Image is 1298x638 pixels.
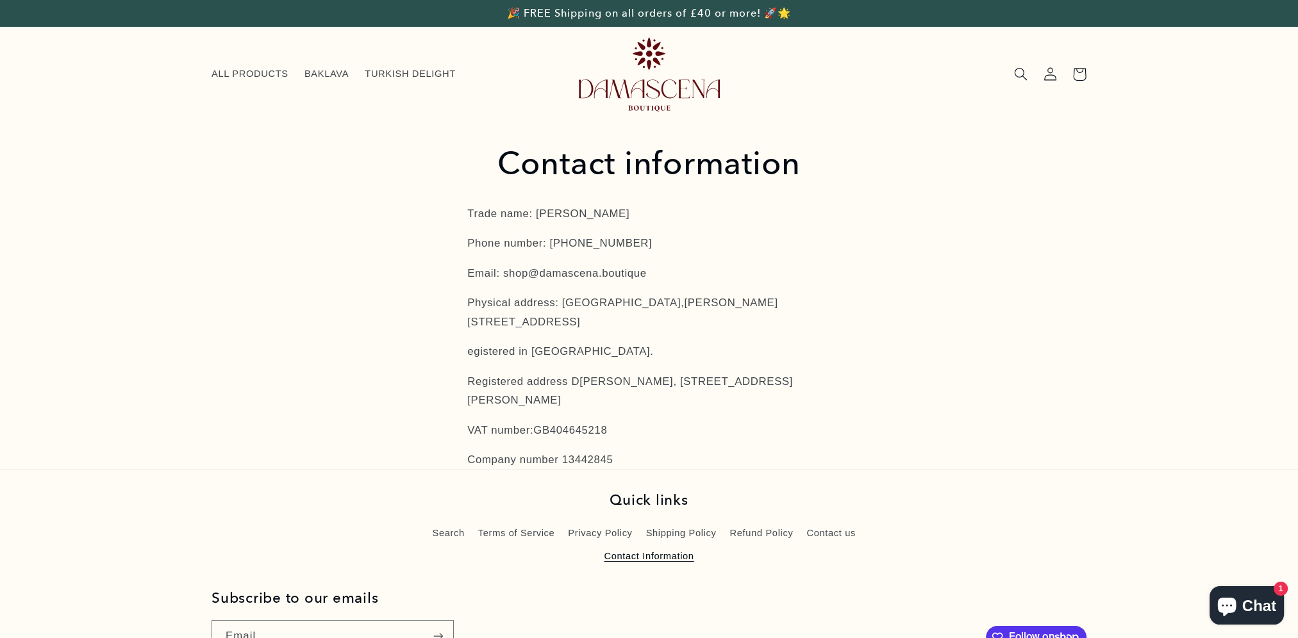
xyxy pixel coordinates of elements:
[467,143,831,183] h1: Contact information
[478,522,554,545] a: Terms of Service
[467,372,831,410] p: [PERSON_NAME], [STREET_ADDRESS][PERSON_NAME]
[729,522,793,545] a: Refund Policy
[608,267,646,279] span: outique
[467,297,778,328] span: [PERSON_NAME][STREET_ADDRESS]
[467,204,831,224] p: Trade name: [PERSON_NAME]
[432,525,464,545] a: Search
[212,68,288,80] span: ALL PRODUCTS
[646,522,717,545] a: Shipping Policy
[203,60,296,88] a: ALL PRODUCTS
[507,7,791,19] span: 🎉 FREE Shipping on all orders of £40 or more! 🚀🌟
[467,375,579,388] span: Registered address D
[467,293,831,331] p: Physical address: [GEOGRAPHIC_DATA],
[467,264,831,283] p: Email: shop@damascena.b
[357,60,464,88] a: TURKISH DELIGHT
[574,32,725,116] a: Damascena Boutique
[467,234,831,253] p: Phone number: [PHONE_NUMBER]
[296,60,356,88] a: BAKLAVA
[304,68,349,80] span: BAKLAVA
[1206,586,1288,628] inbox-online-store-chat: Shopify online store chat
[533,424,607,436] span: GB404645218
[365,68,456,80] span: TURKISH DELIGHT
[579,37,720,111] img: Damascena Boutique
[568,522,632,545] a: Privacy Policy
[806,522,856,545] a: Contact us
[467,450,831,470] p: Company number 13442845
[467,421,831,440] p: VAT number:
[467,342,831,361] p: egistered in [GEOGRAPHIC_DATA].
[394,491,905,509] h2: Quick links
[604,545,694,568] a: Contact Information
[212,589,979,607] h2: Subscribe to our emails
[1006,60,1035,89] summary: Search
